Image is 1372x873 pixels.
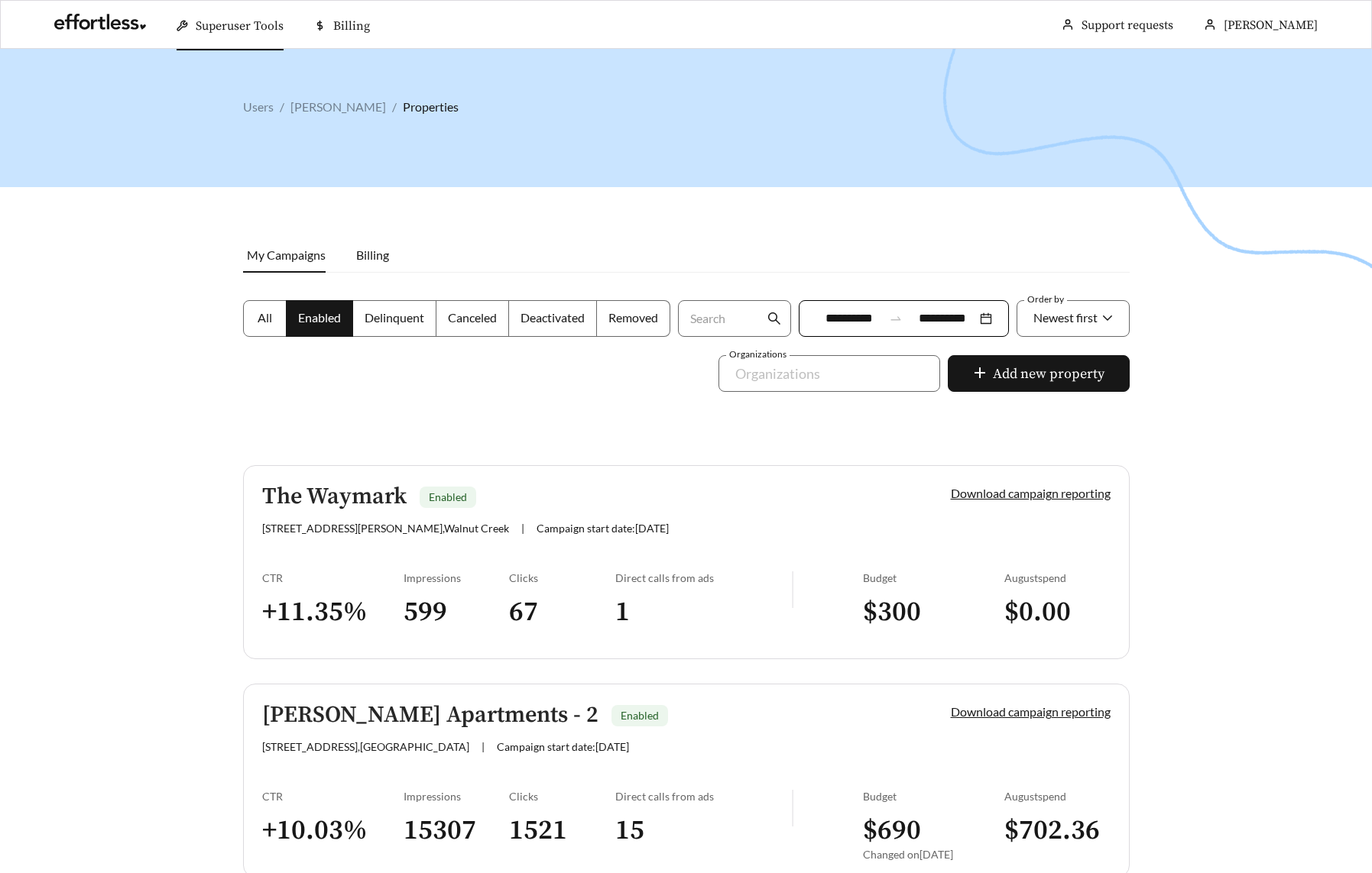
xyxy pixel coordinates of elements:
[429,490,467,503] span: Enabled
[247,247,326,262] span: My Campaigns
[262,522,509,535] span: [STREET_ADDRESS][PERSON_NAME] , Walnut Creek
[521,522,524,535] span: |
[356,247,389,262] span: Billing
[863,813,1004,848] h3: $ 690
[262,484,407,509] h5: The Waymark
[621,709,659,722] span: Enabled
[262,571,404,584] div: CTR
[509,813,615,848] h3: 1521
[333,18,370,34] span: Billing
[448,310,497,325] span: Canceled
[262,703,598,728] h5: [PERSON_NAME] Apartments - 2
[509,571,615,584] div: Clicks
[262,813,404,848] h3: + 10.03 %
[889,312,903,325] span: swap-right
[863,571,1004,584] div: Budget
[1033,310,1098,325] span: Newest first
[509,595,615,629] h3: 67
[1004,790,1111,803] div: August spend
[973,366,987,383] span: plus
[404,790,510,803] div: Impressions
[262,595,404,629] h3: + 11.35 %
[993,364,1104,384] span: Add new property
[792,790,793,826] img: line
[537,522,669,535] span: Campaign start date: [DATE]
[863,848,1004,861] div: Changed on [DATE]
[615,813,792,848] h3: 15
[608,310,658,325] span: Removed
[767,312,781,325] span: search
[262,740,469,753] span: [STREET_ADDRESS] , [GEOGRAPHIC_DATA]
[521,310,585,325] span: Deactivated
[1004,595,1111,629] h3: $ 0.00
[792,571,793,608] img: line
[1224,18,1318,33] span: [PERSON_NAME]
[615,595,792,629] h3: 1
[509,790,615,803] div: Clicks
[298,310,341,325] span: Enabled
[404,571,510,584] div: Impressions
[262,790,404,803] div: CTR
[404,595,510,629] h3: 599
[1082,18,1173,33] a: Support requests
[497,740,629,753] span: Campaign start date: [DATE]
[365,310,424,325] span: Delinquent
[951,704,1111,719] a: Download campaign reporting
[482,740,485,753] span: |
[615,571,792,584] div: Direct calls from ads
[258,310,272,325] span: All
[404,813,510,848] h3: 15307
[863,790,1004,803] div: Budget
[243,465,1130,659] a: The WaymarkEnabled[STREET_ADDRESS][PERSON_NAME],Walnut Creek|Campaign start date:[DATE]Download c...
[951,486,1111,500] a: Download campaign reporting
[1004,571,1111,584] div: August spend
[196,18,284,34] span: Superuser Tools
[948,355,1130,392] button: plusAdd new property
[889,312,903,325] span: to
[1004,813,1111,848] h3: $ 702.36
[615,790,792,803] div: Direct calls from ads
[863,595,1004,629] h3: $ 300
